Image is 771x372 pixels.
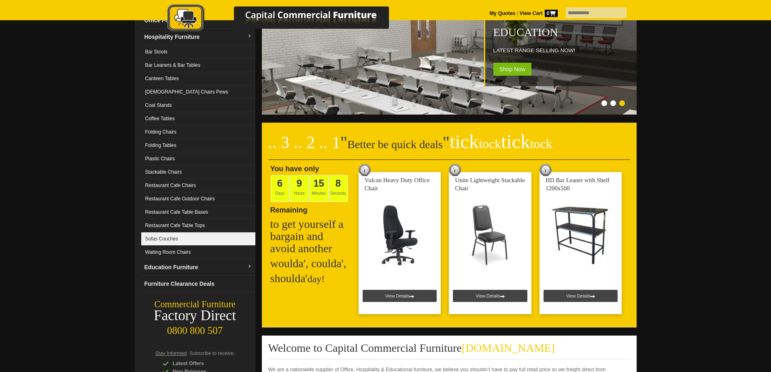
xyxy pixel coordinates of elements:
a: Education LATEST RANGE SELLING NOW! Shop Now [262,110,638,116]
a: [DEMOGRAPHIC_DATA] Chairs Pews [141,85,255,99]
span: 0 [545,10,558,17]
a: Waiting Room Chairs [141,246,255,259]
a: Plastic Chairs [141,152,255,166]
strong: View Cart [520,11,558,16]
span: 15 [313,178,324,189]
div: Commercial Furniture [135,299,255,310]
a: Restaurant Cafe Outdoor Chairs [141,192,255,206]
h2: Education [493,26,633,38]
a: Bar Stools [141,45,255,59]
h2: Welcome to Capital Commercial Furniture [268,342,630,359]
span: day! [308,274,325,284]
li: Page dot 2 [610,100,616,106]
img: tick tock deal clock [449,164,461,176]
span: tick tick [450,131,552,152]
span: tock [530,136,552,151]
span: You have only [270,165,319,173]
a: Hospitality Furnituredropdown [141,29,255,45]
img: tick tock deal clock [539,164,552,176]
span: Subscribe to receive: [189,351,235,356]
a: View Cart0 [518,11,557,16]
span: Hours [290,175,309,202]
span: 9 [297,178,302,189]
span: Remaining [270,203,308,214]
a: Office Furnituredropdown [141,12,255,29]
a: Capital Commercial Furniture Logo [145,4,428,36]
a: Coffee Tables [141,112,255,125]
a: Restaurant Cafe Table Tops [141,219,255,232]
div: Factory Direct [135,310,255,321]
a: Coat Stands [141,99,255,112]
div: Latest Offers [163,359,240,368]
p: LATEST RANGE SELLING NOW! [493,47,633,55]
li: Page dot 3 [619,100,625,106]
h2: to get yourself a bargain and avoid another [270,218,351,255]
a: Sofas Couches [141,232,255,246]
a: Folding Chairs [141,125,255,139]
a: Folding Tables [141,139,255,152]
span: 8 [336,178,341,189]
h2: Better be quick deals [268,136,630,160]
h2: woulda', coulda', [270,257,351,270]
span: Minutes [309,175,329,202]
span: .. 3 .. 2 .. 1 [268,133,341,152]
span: Days [270,175,290,202]
span: Seconds [329,175,348,202]
span: [DOMAIN_NAME] [462,342,555,354]
img: tick tock deal clock [359,164,371,176]
a: Canteen Tables [141,72,255,85]
img: dropdown [247,264,252,269]
a: Furniture Clearance Deals [141,276,255,292]
span: Shop Now [493,63,532,76]
a: Restaurant Cafe Table Bases [141,206,255,219]
a: Education Furnituredropdown [141,259,255,276]
span: " [443,133,552,152]
span: " [340,133,347,152]
a: Bar Leaners & Bar Tables [141,59,255,72]
li: Page dot 1 [601,100,607,106]
span: tock [479,136,501,151]
a: Stackable Chairs [141,166,255,179]
span: 6 [277,178,282,189]
h2: shoulda' [270,272,351,285]
a: Restaurant Cafe Chairs [141,179,255,192]
div: 0800 800 507 [135,321,255,336]
span: Stay Informed [155,351,187,356]
img: Capital Commercial Furniture Logo [145,4,428,34]
a: My Quotes [490,11,516,16]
